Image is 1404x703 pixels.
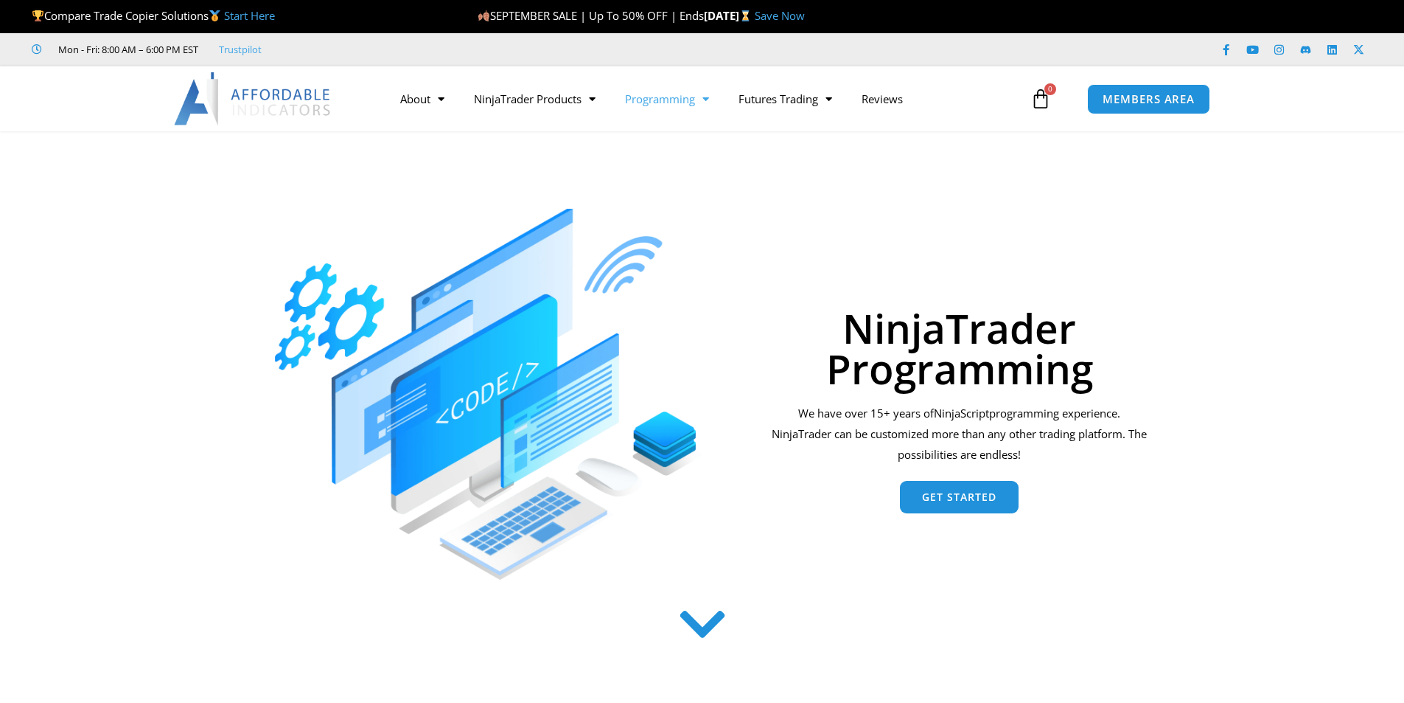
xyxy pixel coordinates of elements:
[32,8,275,23] span: Compare Trade Copier Solutions
[922,492,996,502] span: Get Started
[224,8,275,23] a: Start Here
[767,308,1151,389] h1: NinjaTrader Programming
[275,209,702,580] img: programming 1 | Affordable Indicators – NinjaTrader
[1008,77,1073,120] a: 0
[1044,83,1056,95] span: 0
[610,82,724,116] a: Programming
[478,10,489,21] img: 🍂
[478,8,704,23] span: SEPTEMBER SALE | Up To 50% OFF | Ends
[209,10,220,21] img: 🥇
[219,41,262,58] a: Trustpilot
[55,41,198,58] span: Mon - Fri: 8:00 AM – 6:00 PM EST
[740,10,751,21] img: ⌛
[847,82,918,116] a: Reviews
[772,406,1147,462] span: programming experience. NinjaTrader can be customized more than any other trading platform. The p...
[900,481,1019,513] a: Get Started
[459,82,610,116] a: NinjaTrader Products
[1087,84,1210,114] a: MEMBERS AREA
[767,404,1151,465] div: We have over 15+ years of
[32,10,43,21] img: 🏆
[385,82,1027,116] nav: Menu
[1103,94,1195,105] span: MEMBERS AREA
[724,82,847,116] a: Futures Trading
[934,406,989,420] span: NinjaScript
[755,8,805,23] a: Save Now
[174,72,332,125] img: LogoAI | Affordable Indicators – NinjaTrader
[704,8,755,23] strong: [DATE]
[385,82,459,116] a: About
